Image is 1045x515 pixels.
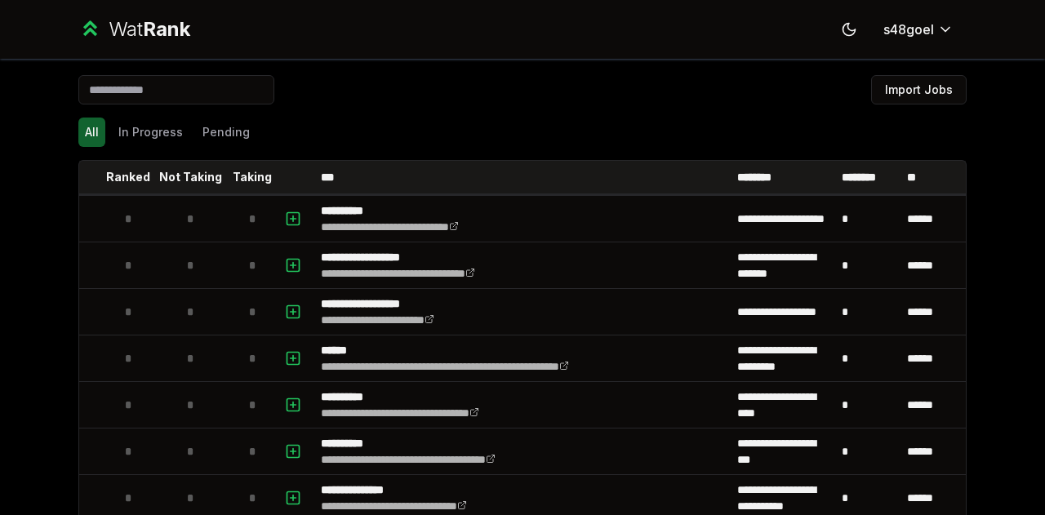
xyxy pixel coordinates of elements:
div: Wat [109,16,190,42]
button: In Progress [112,118,189,147]
button: Pending [196,118,256,147]
a: WatRank [78,16,190,42]
p: Taking [233,169,272,185]
button: Import Jobs [871,75,967,104]
p: Not Taking [159,169,222,185]
p: Ranked [106,169,150,185]
span: Rank [143,17,190,41]
span: s48goel [883,20,934,39]
button: s48goel [870,15,967,44]
button: All [78,118,105,147]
